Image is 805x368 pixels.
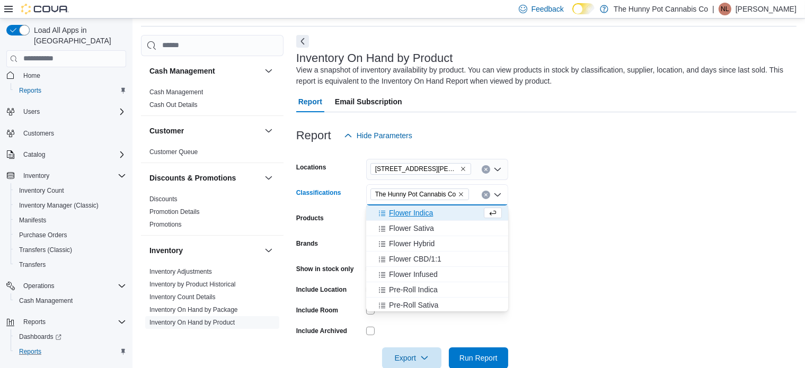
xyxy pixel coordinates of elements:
label: Brands [296,239,318,248]
button: Operations [19,280,59,292]
button: Hide Parameters [340,125,417,146]
span: Inventory Manager (Classic) [15,199,126,212]
p: The Hunny Pot Cannabis Co [614,3,708,15]
label: Show in stock only [296,265,354,273]
span: Hide Parameters [357,130,412,141]
button: Flower Indica [366,205,508,221]
a: Inventory by Product Historical [149,281,236,288]
button: Inventory Count [11,183,130,198]
span: Cash Management [149,88,203,96]
button: Catalog [2,147,130,162]
span: Transfers (Classic) [15,244,126,256]
span: Inventory On Hand by Product [149,318,235,327]
h3: Customer [149,125,184,136]
span: Transfers [15,258,126,271]
a: Home [19,69,45,82]
button: Flower CBD/1:1 [366,252,508,267]
span: Email Subscription [335,91,402,112]
span: Home [23,71,40,80]
span: Cash Management [15,294,126,307]
p: [PERSON_NAME] [736,3,797,15]
label: Locations [296,163,326,172]
a: Cash Out Details [149,101,198,109]
button: Reports [2,315,130,329]
button: Clear input [482,165,490,174]
h3: Discounts & Promotions [149,173,236,183]
button: Inventory [2,168,130,183]
a: Promotions [149,221,182,228]
span: Pre-Roll Sativa [389,300,438,310]
span: Promotions [149,220,182,229]
span: Purchase Orders [19,231,67,239]
span: Manifests [19,216,46,225]
a: Dashboards [15,330,66,343]
button: Operations [2,279,130,293]
span: Reports [15,345,126,358]
button: Open list of options [493,165,502,174]
span: Inventory Count [19,186,64,195]
a: Promotion Details [149,208,200,216]
button: Pre-Roll Sativa [366,298,508,313]
h3: Inventory On Hand by Product [296,52,453,65]
span: Reports [19,86,41,95]
div: Cash Management [141,86,284,115]
button: Customer [262,124,275,137]
span: Pre-Roll Indica [389,284,438,295]
label: Products [296,214,324,222]
button: Discounts & Promotions [262,172,275,184]
button: Customer [149,125,260,136]
button: Reports [11,83,130,98]
button: Cash Management [149,66,260,76]
button: Manifests [11,213,130,228]
button: Discounts & Promotions [149,173,260,183]
span: Inventory [19,169,126,182]
span: Flower Hybrid [389,238,435,249]
span: Customers [23,129,54,138]
button: Pre-Roll Indica [366,282,508,298]
a: Dashboards [11,329,130,344]
a: Inventory Transactions [149,331,214,339]
button: Inventory Manager (Classic) [11,198,130,213]
button: Users [2,104,130,119]
span: Dashboards [15,330,126,343]
span: Customers [19,127,126,140]
button: Inventory [149,245,260,256]
span: Load All Apps in [GEOGRAPHIC_DATA] [30,25,126,46]
span: Flower Sativa [389,223,434,234]
h3: Report [296,129,331,142]
span: Users [19,105,126,118]
button: Cash Management [11,293,130,308]
button: Customers [2,125,130,141]
p: | [712,3,714,15]
img: Cova [21,4,69,14]
div: Discounts & Promotions [141,193,284,235]
a: Purchase Orders [15,229,72,241]
label: Include Room [296,306,338,315]
a: Customers [19,127,58,140]
a: Transfers (Classic) [15,244,76,256]
span: Home [19,69,126,82]
span: Reports [19,347,41,356]
span: Transfers (Classic) [19,246,72,254]
span: Operations [23,282,55,290]
span: Dashboards [19,333,61,341]
span: Run Report [459,353,498,363]
span: Operations [19,280,126,292]
button: Cash Management [262,65,275,77]
span: Users [23,107,40,116]
div: View a snapshot of inventory availability by product. You can view products in stock by classific... [296,65,791,87]
a: Inventory On Hand by Package [149,306,238,313]
a: Discounts [149,195,178,203]
button: Transfers [11,257,130,272]
div: Customer [141,146,284,163]
button: Inventory [262,244,275,257]
span: Flower Infused [389,269,438,280]
span: NL [721,3,729,15]
span: Flower Indica [389,208,433,218]
button: Users [19,105,44,118]
a: Inventory Adjustments [149,268,212,275]
a: Customer Queue [149,148,198,156]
